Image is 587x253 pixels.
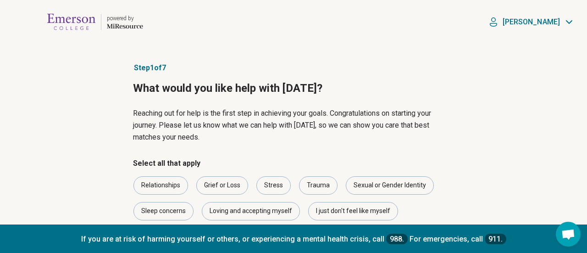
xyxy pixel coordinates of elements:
a: 988. [386,233,408,244]
legend: Select all that apply [133,158,200,169]
div: Trauma [299,176,338,195]
a: Emerson Collegepowered by [11,11,143,33]
div: Stress [256,176,291,195]
p: [PERSON_NAME] [503,17,560,27]
img: Emerson College [47,11,95,33]
a: 911. [485,233,506,244]
div: Grief or Loss [196,176,248,195]
div: Loving and accepting myself [202,202,300,220]
a: Open chat [556,222,581,247]
p: Step 1 of 7 [133,62,454,73]
div: Sexual or Gender Identity [346,176,434,195]
div: I just don't feel like myself [308,202,398,220]
div: Relationships [133,176,188,195]
div: powered by [107,14,143,22]
div: Sleep concerns [133,202,194,220]
p: If you are at risk of harming yourself or others, or experiencing a mental health crisis, call Fo... [9,233,578,244]
p: Reaching out for help is the first step in achieving your goals. Congratulations on starting your... [133,107,454,143]
h1: What would you like help with [DATE]? [133,81,454,96]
